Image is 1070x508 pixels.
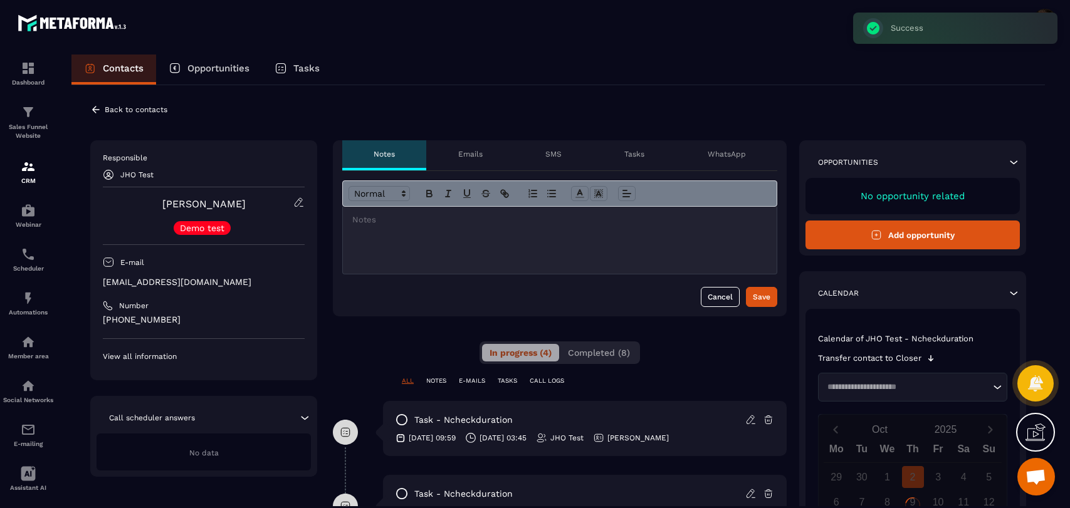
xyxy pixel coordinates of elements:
[818,190,1007,202] p: No opportunity related
[262,54,332,85] a: Tasks
[119,301,149,311] p: Number
[3,397,53,403] p: Social Networks
[482,344,559,361] button: In progress (4)
[701,287,740,307] button: Cancel
[823,381,990,393] input: Search for option
[3,413,53,457] a: emailemailE-mailing
[3,150,53,194] a: formationformationCRM
[818,288,859,298] p: Calendar
[3,221,53,228] p: Webinar
[550,433,584,443] p: JHO Test
[3,265,53,272] p: Scheduler
[402,376,414,385] p: ALL
[414,414,513,426] p: task - Ncheckduration
[103,63,144,74] p: Contacts
[180,224,224,232] p: Demo test
[21,247,36,262] img: scheduler
[21,61,36,76] img: formation
[409,433,456,443] p: [DATE] 09:59
[3,177,53,184] p: CRM
[459,376,485,385] p: E-MAILS
[458,149,483,159] p: Emails
[18,11,130,34] img: logo
[103,351,305,361] p: View all information
[162,198,246,210] a: [PERSON_NAME]
[3,369,53,413] a: social-networksocial-networkSocial Networks
[498,376,517,385] p: TASKS
[624,149,644,159] p: Tasks
[818,373,1007,402] div: Search for option
[414,488,513,500] p: task - Ncheckduration
[490,348,552,358] span: In progress (4)
[818,157,878,167] p: Opportunities
[21,105,36,120] img: formation
[21,159,36,174] img: formation
[103,276,305,288] p: [EMAIL_ADDRESS][DOMAIN_NAME]
[818,334,1007,344] p: Calendar of JHO Test - Ncheckduration
[156,54,262,85] a: Opportunities
[1017,458,1055,495] div: Mở cuộc trò chuyện
[3,309,53,316] p: Automations
[21,422,36,437] img: email
[3,237,53,281] a: schedulerschedulerScheduler
[530,376,564,385] p: CALL LOGS
[607,433,669,443] p: [PERSON_NAME]
[3,457,53,500] a: Assistant AI
[568,348,630,358] span: Completed (8)
[21,334,36,350] img: automations
[560,344,637,361] button: Completed (8)
[3,353,53,360] p: Member area
[3,440,53,447] p: E-mailing
[3,484,53,491] p: Assistant AI
[3,325,53,369] a: automationsautomationsMember area
[187,63,249,74] p: Opportunities
[293,63,320,74] p: Tasks
[109,413,195,423] p: Call scheduler answers
[708,149,746,159] p: WhatsApp
[3,194,53,237] a: automationsautomationsWebinar
[3,79,53,86] p: Dashboard
[426,376,446,385] p: NOTES
[21,291,36,306] img: automations
[746,287,777,307] button: Save
[480,433,527,443] p: [DATE] 03:45
[3,281,53,325] a: automationsautomationsAutomations
[103,314,305,326] p: [PHONE_NUMBER]
[21,203,36,218] img: automations
[105,105,167,114] p: Back to contacts
[805,220,1020,249] button: Add opportunity
[120,170,154,179] p: JHO Test
[21,378,36,393] img: social-network
[120,257,144,267] p: E-mail
[753,291,770,303] div: Save
[545,149,562,159] p: SMS
[189,448,219,457] span: No data
[3,123,53,140] p: Sales Funnel Website
[818,353,921,363] p: Transfer contact to Closer
[3,95,53,150] a: formationformationSales Funnel Website
[3,51,53,95] a: formationformationDashboard
[71,54,156,85] a: Contacts
[374,149,395,159] p: Notes
[103,153,305,163] p: Responsible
